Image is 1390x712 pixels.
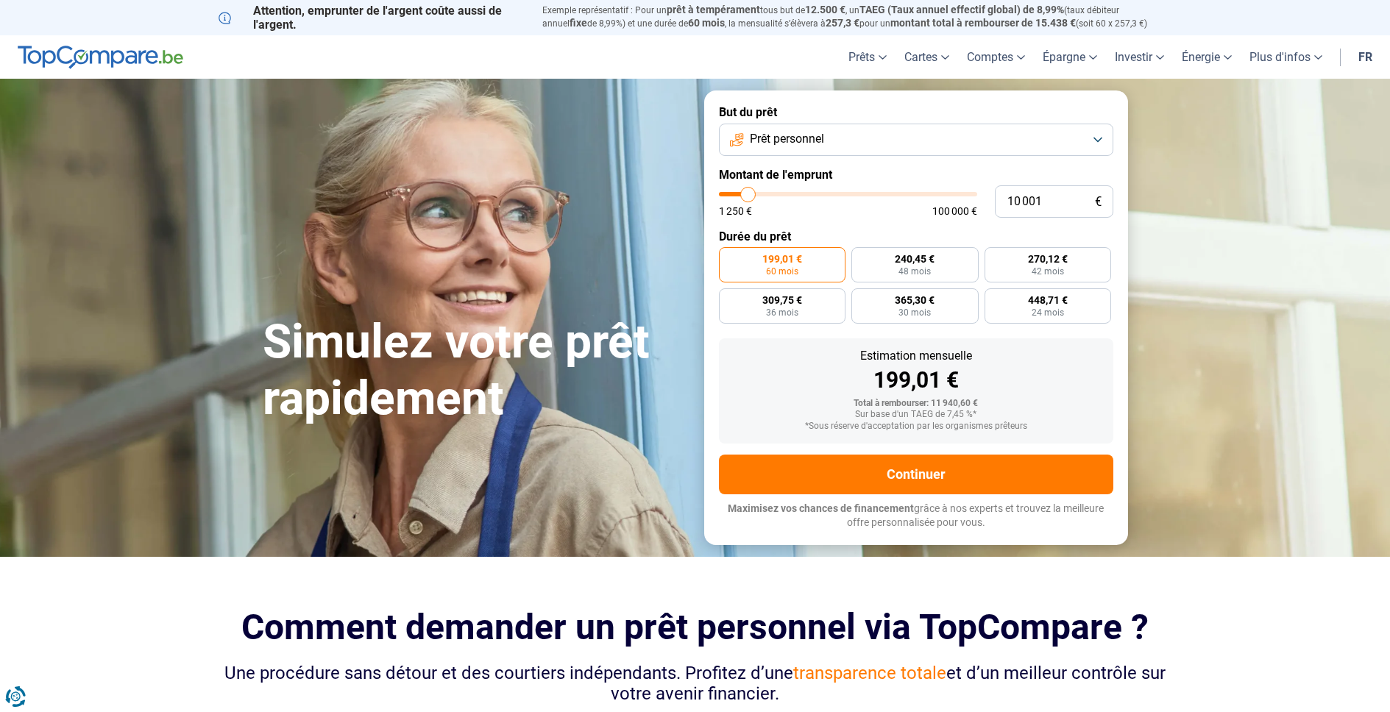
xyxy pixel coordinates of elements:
span: 240,45 € [895,254,935,264]
span: 60 mois [688,17,725,29]
a: Cartes [896,35,958,79]
a: Épargne [1034,35,1106,79]
h1: Simulez votre prêt rapidement [263,314,687,427]
div: Une procédure sans détour et des courtiers indépendants. Profitez d’une et d’un meilleur contrôle... [219,663,1172,705]
div: *Sous réserve d'acceptation par les organismes prêteurs [731,421,1102,432]
span: € [1095,196,1102,208]
span: 257,3 € [826,17,859,29]
a: fr [1350,35,1381,79]
span: 42 mois [1032,267,1064,276]
span: 365,30 € [895,295,935,305]
label: Durée du prêt [719,229,1113,243]
div: 199,01 € [731,369,1102,391]
a: Comptes [958,35,1034,79]
span: 100 000 € [932,206,977,216]
a: Prêts [840,35,896,79]
span: Maximisez vos chances de financement [728,502,914,514]
span: 270,12 € [1028,254,1068,264]
a: Énergie [1173,35,1241,79]
a: Plus d'infos [1241,35,1331,79]
span: prêt à tempérament [667,4,760,15]
p: Exemple représentatif : Pour un tous but de , un (taux débiteur annuel de 8,99%) et une durée de ... [542,4,1172,30]
a: Investir [1106,35,1173,79]
p: Attention, emprunter de l'argent coûte aussi de l'argent. [219,4,525,32]
span: 309,75 € [762,295,802,305]
div: Total à rembourser: 11 940,60 € [731,399,1102,409]
span: 12.500 € [805,4,845,15]
span: 36 mois [766,308,798,317]
img: TopCompare [18,46,183,69]
span: fixe [570,17,587,29]
span: montant total à rembourser de 15.438 € [890,17,1076,29]
span: 448,71 € [1028,295,1068,305]
span: Prêt personnel [750,131,824,147]
div: Estimation mensuelle [731,350,1102,362]
span: 1 250 € [719,206,752,216]
label: But du prêt [719,105,1113,119]
button: Continuer [719,455,1113,494]
button: Prêt personnel [719,124,1113,156]
h2: Comment demander un prêt personnel via TopCompare ? [219,607,1172,647]
label: Montant de l'emprunt [719,168,1113,182]
div: Sur base d'un TAEG de 7,45 %* [731,410,1102,420]
span: 30 mois [898,308,931,317]
span: TAEG (Taux annuel effectif global) de 8,99% [859,4,1064,15]
span: 48 mois [898,267,931,276]
p: grâce à nos experts et trouvez la meilleure offre personnalisée pour vous. [719,502,1113,530]
span: transparence totale [793,663,946,683]
span: 60 mois [766,267,798,276]
span: 199,01 € [762,254,802,264]
span: 24 mois [1032,308,1064,317]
